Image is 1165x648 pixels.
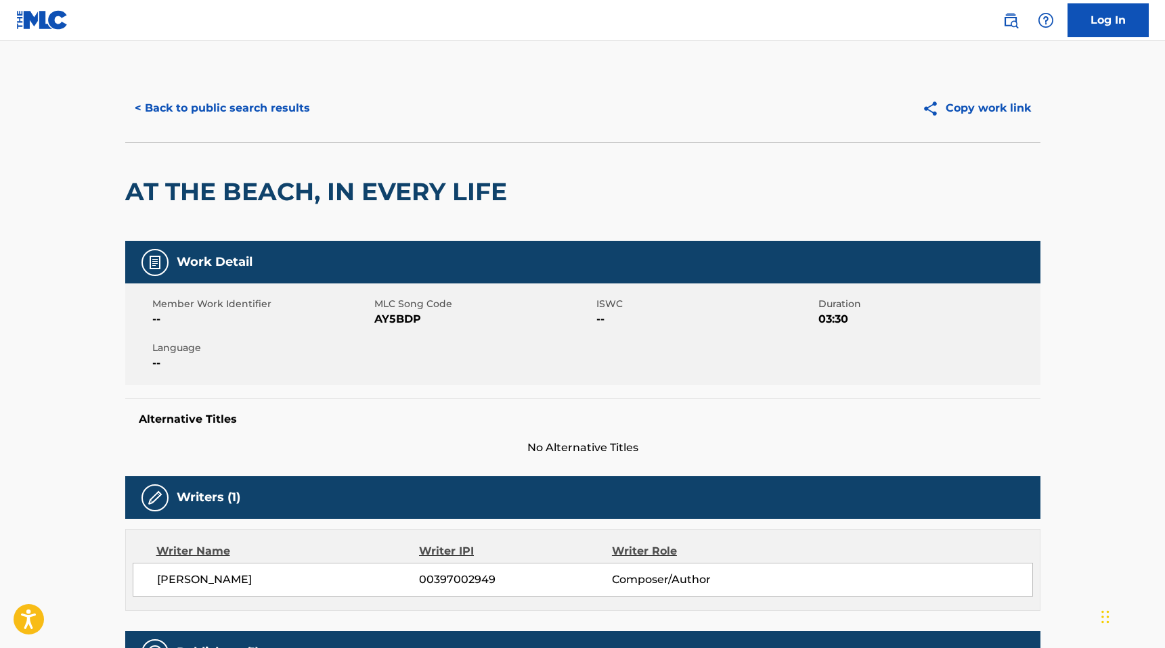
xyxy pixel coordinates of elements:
div: Writer Name [156,543,420,559]
div: Help [1032,7,1059,34]
span: Duration [818,297,1037,311]
img: Work Detail [147,254,163,271]
span: -- [596,311,815,327]
img: help [1038,12,1054,28]
div: Drag [1101,597,1109,637]
button: < Back to public search results [125,91,320,125]
a: Log In [1068,3,1149,37]
div: Writer IPI [419,543,612,559]
iframe: Chat Widget [1097,583,1165,648]
h5: Work Detail [177,254,252,270]
span: No Alternative Titles [125,440,1040,456]
span: Language [152,341,371,355]
h5: Alternative Titles [139,413,1027,426]
span: MLC Song Code [374,297,593,311]
div: Writer Role [612,543,787,559]
button: Copy work link [913,91,1040,125]
a: Public Search [997,7,1024,34]
h5: Writers (1) [177,490,240,505]
img: search [1003,12,1019,28]
span: 00397002949 [419,572,611,588]
span: Member Work Identifier [152,297,371,311]
img: MLC Logo [16,10,68,30]
span: -- [152,355,371,371]
img: Copy work link [922,100,946,117]
span: Composer/Author [612,572,787,588]
span: [PERSON_NAME] [157,572,420,588]
img: Writers [147,490,163,506]
span: 03:30 [818,311,1037,327]
span: -- [152,311,371,327]
h2: AT THE BEACH, IN EVERY LIFE [125,177,514,207]
span: AY5BDP [374,311,593,327]
span: ISWC [596,297,815,311]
